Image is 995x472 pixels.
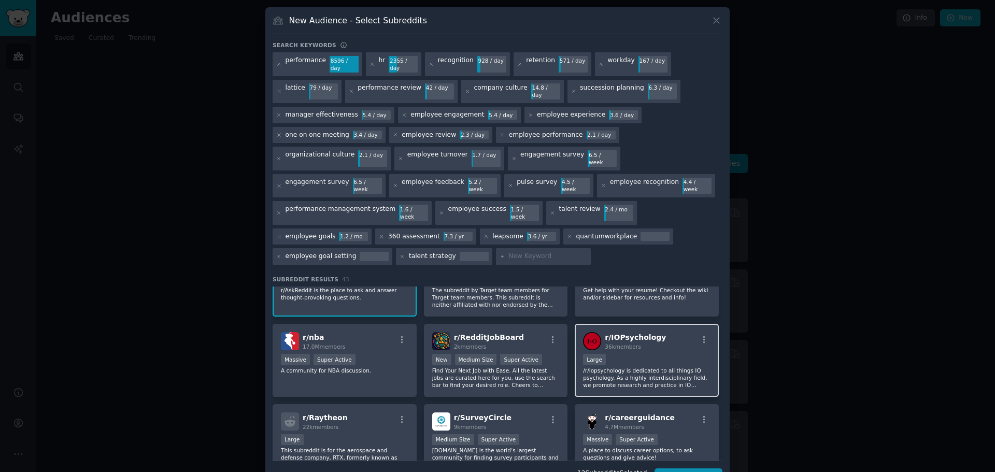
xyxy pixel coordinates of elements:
div: one on one meeting [286,131,349,140]
span: r/ nba [303,333,324,341]
div: engagement survey [286,178,349,194]
div: 2.1 / day [587,131,616,140]
div: Massive [281,354,310,365]
div: 42 / day [425,83,454,93]
div: 5.4 / day [362,110,391,120]
div: company culture [474,83,528,100]
input: New Keyword [508,252,587,261]
div: retention [526,56,555,73]
div: Super Active [478,434,520,445]
div: performance review [358,83,421,100]
div: performance management system [286,205,396,221]
span: r/ careerguidance [605,413,675,422]
div: manager effectiveness [286,110,358,120]
div: employee feedback [402,178,464,194]
div: 2.1 / day [358,150,387,160]
span: 2k members [454,344,487,350]
div: talent review [559,205,600,221]
div: employee goals [286,232,336,241]
span: 36k members [605,344,641,350]
div: employee review [402,131,456,140]
div: quantumworkplace [576,232,637,241]
div: succession planning [580,83,644,100]
div: 3.6 / day [609,110,638,120]
div: pulse survey [517,178,557,194]
div: workday [608,56,635,73]
img: nba [281,332,299,350]
div: 3.4 / day [353,131,382,140]
span: r/ SurveyCircle [454,413,511,422]
p: Get help with your resume! Checkout the wiki and/or sidebar for resources and info! [583,287,710,301]
div: 2.4 / mo [604,205,633,214]
span: r/ Raytheon [303,413,348,422]
div: Massive [583,434,612,445]
div: 1.7 / day [472,150,501,160]
div: employee experience [537,110,605,120]
div: performance [286,56,326,73]
span: 22k members [303,424,338,430]
p: The subreddit by Target team members for Target team members. This subreddit is neither affiliate... [432,287,560,308]
p: r/AskReddit is the place to ask and answer thought-provoking questions. [281,287,408,301]
div: Large [281,434,304,445]
span: 9k members [454,424,487,430]
div: 7.3 / yr [444,232,473,241]
span: Subreddit Results [273,276,338,283]
div: Large [583,354,606,365]
div: 4.5 / week [561,178,590,194]
span: 4.7M members [605,424,644,430]
div: employee recognition [610,178,679,194]
div: 1.5 / week [510,205,539,221]
div: 6.5 / week [588,150,617,167]
div: 5.4 / day [488,110,517,120]
span: 17.0M members [303,344,345,350]
div: 14.8 / day [531,83,560,100]
div: 2355 / day [389,56,418,73]
div: 6.5 / week [353,178,382,194]
div: New [432,354,451,365]
div: employee turnover [407,150,468,167]
div: 571 / day [559,56,588,65]
img: careerguidance [583,412,601,431]
div: 360 assessment [388,232,440,241]
span: r/ IOPsychology [605,333,666,341]
div: 8596 / day [330,56,359,73]
p: /r/iopsychology is dedicated to all things IO psychology. As a highly interdisciplinary field, we... [583,367,710,389]
div: 4.4 / week [683,178,712,194]
div: 1.6 / week [399,205,428,221]
div: recognition [438,56,474,73]
img: IOPsychology [583,332,601,350]
span: r/ RedditJobBoard [454,333,524,341]
div: Medium Size [455,354,497,365]
div: 928 / day [477,56,506,65]
div: Super Active [314,354,356,365]
div: employee success [448,205,506,221]
h3: New Audience - Select Subreddits [289,15,427,26]
div: 6.3 / day [648,83,677,93]
div: 79 / day [309,83,338,93]
div: employee engagement [410,110,484,120]
div: 2.3 / day [460,131,489,140]
p: A community for NBA discussion. [281,367,408,374]
p: This subreddit is for the aerospace and defense company, RTX, formerly known as Raytheon Technolo... [281,447,408,468]
img: SurveyCircle [432,412,450,431]
p: A place to discuss career options, to ask questions and give advice! [583,447,710,461]
p: Find Your Next Job with Ease. All the latest jobs are curated here for you, use the search bar to... [432,367,560,389]
p: [DOMAIN_NAME] is the world‘s largest community for finding survey participants and getting better... [432,447,560,468]
div: Super Active [616,434,658,445]
div: 5.2 / week [468,178,497,194]
div: hr [378,56,385,73]
div: leapsome [492,232,523,241]
span: 43 [342,276,349,282]
div: employee goal setting [286,252,357,261]
div: Medium Size [432,434,474,445]
div: employee performance [509,131,583,140]
div: 167 / day [638,56,667,65]
div: 1.2 / mo [339,232,368,241]
div: organizational culture [286,150,355,167]
h3: Search keywords [273,41,336,49]
img: RedditJobBoard [432,332,450,350]
div: lattice [286,83,305,100]
div: 3.6 / yr [527,232,556,241]
div: talent strategy [409,252,456,261]
div: engagement survey [520,150,584,167]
